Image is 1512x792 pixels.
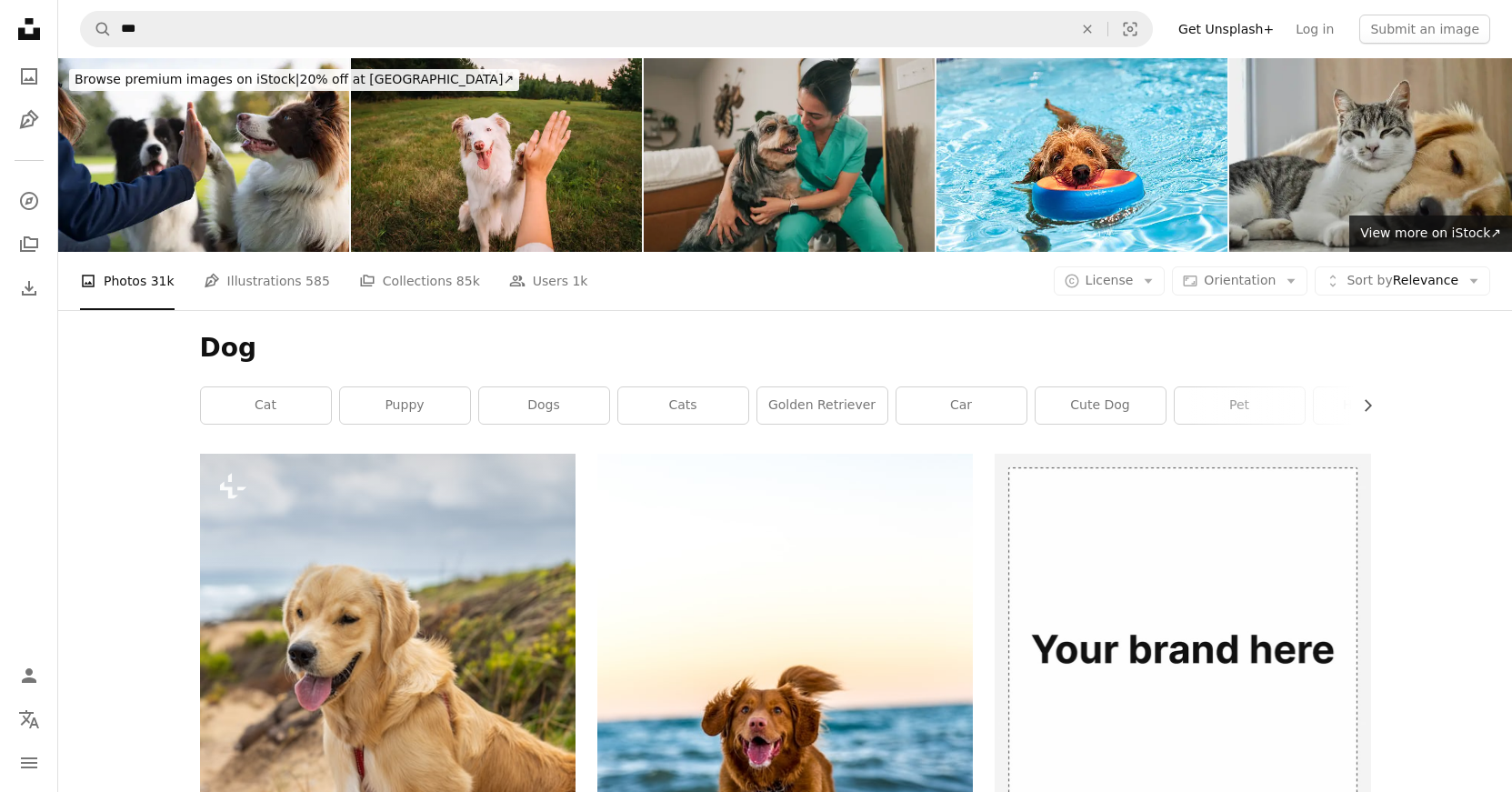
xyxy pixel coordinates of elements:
[479,387,609,424] a: dogs
[757,387,887,424] a: golden retriever
[1108,12,1152,46] button: Visual search
[1054,266,1166,296] button: License
[618,387,748,424] a: cats
[1315,266,1490,296] button: Sort byRelevance
[936,58,1227,252] img: Miniature Goldendoodle retrieving dog toy and playing fetch in a refreshing salt water swimming p...
[1086,273,1134,287] span: License
[1349,216,1512,252] a: View more on iStock↗
[597,727,973,743] a: dog running on beach during daytime
[81,12,112,46] button: Search Unsplash
[1172,266,1307,296] button: Orientation
[340,387,470,424] a: puppy
[11,102,47,138] a: Illustrations
[359,252,480,310] a: Collections 85k
[11,701,47,737] button: Language
[1175,387,1305,424] a: pet
[1167,15,1285,44] a: Get Unsplash+
[1067,12,1107,46] button: Clear
[58,58,349,252] img: Border collie with owner training in a public park
[1285,15,1345,44] a: Log in
[1351,387,1371,424] button: scroll list to the right
[11,270,47,306] a: Download History
[1347,272,1458,290] span: Relevance
[58,58,530,102] a: Browse premium images on iStock|20% off at [GEOGRAPHIC_DATA]↗
[80,11,1153,47] form: Find visuals sitewide
[11,745,47,781] button: Menu
[305,271,330,291] span: 585
[351,58,642,252] img: Dog gives paw to a woman making high five gesture
[572,271,587,291] span: 1k
[456,271,480,291] span: 85k
[200,332,1371,365] h1: Dog
[11,58,47,95] a: Photos
[201,387,331,424] a: cat
[75,72,299,86] span: Browse premium images on iStock |
[11,183,47,219] a: Explore
[11,226,47,263] a: Collections
[509,252,588,310] a: Users 1k
[200,727,576,744] a: a golden retriever sitting on a sandy beach
[1359,15,1490,44] button: Submit an image
[1036,387,1166,424] a: cute dog
[644,58,935,252] img: Female Doctor Returning from Work - Greeted By Dog - Australian Shepherd
[204,252,330,310] a: Illustrations 585
[1360,226,1501,240] span: View more on iStock ↗
[11,657,47,694] a: Log in / Sign up
[1204,273,1276,287] span: Orientation
[75,72,514,86] span: 20% off at [GEOGRAPHIC_DATA] ↗
[1314,387,1444,424] a: happy dog
[896,387,1026,424] a: car
[1347,273,1392,287] span: Sort by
